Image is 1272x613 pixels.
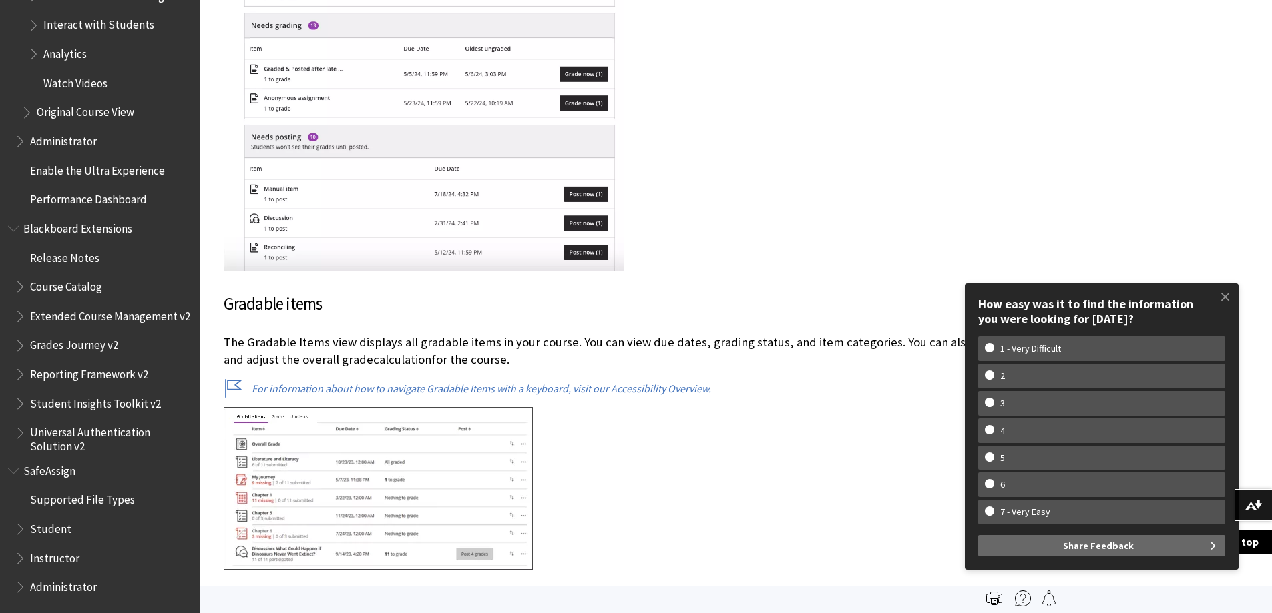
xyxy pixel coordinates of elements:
span: Interact with Students [43,14,154,32]
span: Enable the Ultra Experience [30,159,165,177]
w-span: 1 - Very Difficult [985,343,1076,354]
span: Watch Videos [43,72,108,90]
span: Share Feedback [1063,535,1134,556]
w-span: 5 [985,452,1020,464]
span: Release Notes [30,247,99,265]
span: Student [30,518,71,536]
span: Universal Authentication Solution v2 [30,422,191,453]
span: Administrator [30,576,97,594]
li: Items with missing submissions past the due date display in red. [266,585,1052,604]
img: Print [986,590,1002,606]
span: calculation [373,352,431,367]
button: Share Feedback [978,535,1225,556]
nav: Book outline for Blackboard Extensions [8,217,192,453]
span: Supported File Types [30,489,135,507]
span: Student Insights Toolkit v2 [30,392,161,410]
w-span: 6 [985,479,1020,490]
nav: Book outline for Blackboard SafeAssign [8,460,192,598]
span: Original Course View [37,101,134,119]
span: Reporting Framework v2 [30,363,148,381]
span: Instructor [30,547,79,565]
a: For information about how to navigate Gradable Items with a keyboard, visit our Accessibility Ove... [252,382,711,396]
p: The Gradable Items view displays all gradable items in your course. You can view due dates, gradi... [224,334,1052,368]
span: Extended Course Management v2 [30,305,190,323]
w-span: 2 [985,370,1020,382]
img: Follow this page [1041,590,1057,606]
span: Analytics [43,43,87,61]
div: How easy was it to find the information you were looking for [DATE]? [978,297,1225,326]
span: SafeAssign [23,460,75,478]
w-span: 3 [985,398,1020,409]
span: Course Catalog [30,275,102,293]
w-span: 4 [985,425,1020,436]
span: Administrator [30,130,97,148]
h3: Gradable items [224,291,1052,317]
span: Grades Journey v2 [30,334,118,352]
span: Blackboard Extensions [23,217,132,235]
span: Performance Dashboard [30,188,147,206]
img: Gradable items view of the gradebook [224,407,533,570]
img: More help [1015,590,1031,606]
w-span: 7 - Very Easy [985,506,1066,518]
